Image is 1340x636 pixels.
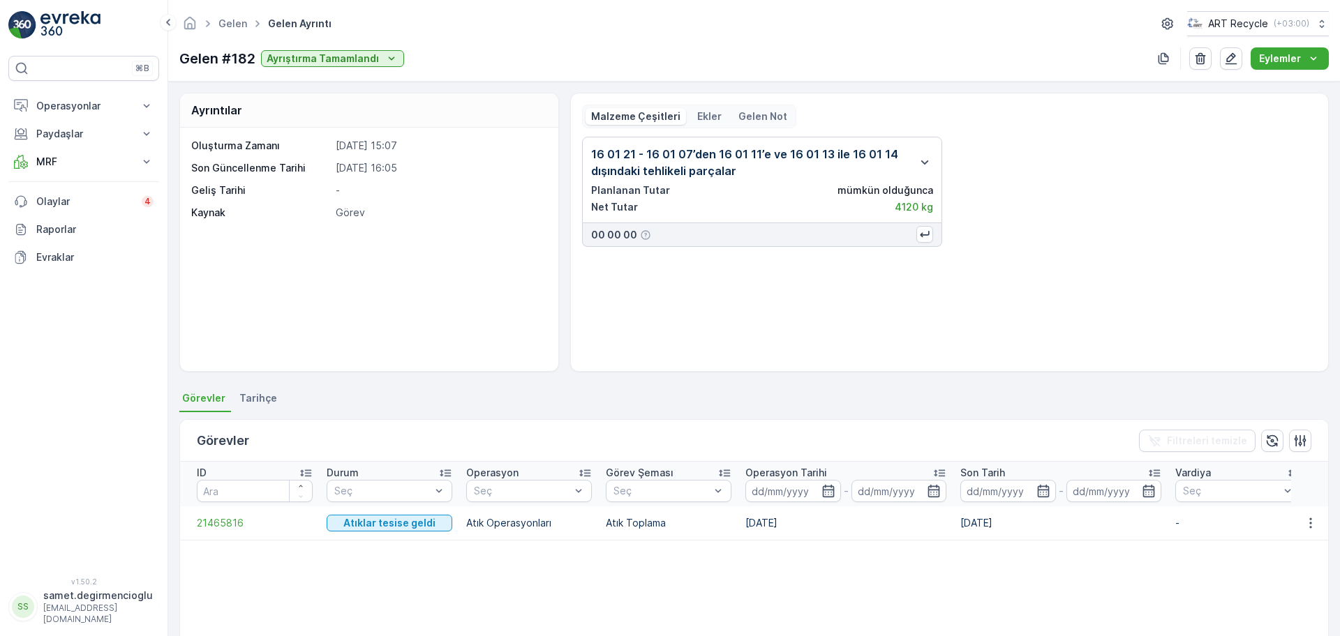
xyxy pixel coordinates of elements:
[327,515,452,531] button: Atıklar tesise geldi
[343,516,435,530] p: Atıklar tesise geldi
[1187,11,1329,36] button: ART Recycle(+03:00)
[851,480,947,502] input: dd/mm/yyyy
[197,480,313,502] input: Ara
[591,228,637,242] p: 00 00 00
[8,589,159,625] button: SSsamet.degirmencioglu[EMAIL_ADDRESS][DOMAIN_NAME]
[837,183,933,197] p: mümkün olduğunca
[1059,483,1064,499] p: -
[336,183,544,197] p: -
[1167,434,1247,448] p: Filtreleri temizle
[135,63,149,74] p: ⌘B
[474,484,570,498] p: Seç
[197,466,207,480] p: ID
[591,183,670,197] p: Planlanan Tutar
[8,188,159,215] a: Olaylar4
[336,206,544,220] p: Görev
[191,183,330,197] p: Geliş Tarihi
[197,516,313,530] a: 21465816
[606,466,673,480] p: Görev Şeması
[8,215,159,243] a: Raporlar
[182,21,198,33] a: Ana Sayfa
[197,431,249,450] p: Görevler
[191,206,330,220] p: Kaynak
[1066,480,1162,502] input: dd/mm/yyyy
[8,11,36,39] img: logo
[12,596,34,618] div: SS
[261,50,404,67] button: Ayrıştırma Tamamlandı
[8,92,159,120] button: Operasyonlar
[191,161,330,175] p: Son Güncellenme Tarihi
[265,17,334,31] span: Gelen ayrıntı
[144,196,151,207] p: 4
[466,466,519,480] p: Operasyon
[1274,18,1309,29] p: ( +03:00 )
[953,506,1168,540] td: [DATE]
[738,506,953,540] td: [DATE]
[466,516,592,530] p: Atık Operasyonları
[239,391,277,405] span: Tarihçe
[8,120,159,148] button: Paydaşlar
[191,139,330,153] p: Oluşturma Zamanı
[1187,16,1203,31] img: image_23.png
[8,577,159,586] span: v 1.50.2
[191,102,242,119] p: Ayrıntılar
[606,516,731,530] p: Atık Toplama
[844,483,849,499] p: -
[8,148,159,176] button: MRF
[36,222,154,236] p: Raporlar
[327,466,359,480] p: Durum
[336,161,544,175] p: [DATE] 16:05
[1175,466,1211,480] p: Vardiya
[43,603,153,625] p: [EMAIL_ADDRESS][DOMAIN_NAME]
[613,484,710,498] p: Seç
[36,127,131,141] p: Paydaşlar
[591,109,680,123] p: Malzeme Çeşitleri
[36,99,131,113] p: Operasyonlar
[640,229,651,241] div: Yardım Araç İkonu
[745,480,841,502] input: dd/mm/yyyy
[738,109,787,123] p: Gelen Not
[336,139,544,153] p: [DATE] 15:07
[267,52,379,66] p: Ayrıştırma Tamamlandı
[36,250,154,264] p: Evraklar
[1251,47,1329,70] button: Eylemler
[43,589,153,603] p: samet.degirmencioglu
[36,155,131,169] p: MRF
[895,200,933,214] p: 4120 kg
[1183,484,1279,498] p: Seç
[218,17,247,29] a: Gelen
[1208,17,1268,31] p: ART Recycle
[334,484,431,498] p: Seç
[1259,52,1301,66] p: Eylemler
[179,48,255,69] p: Gelen #182
[1175,516,1301,530] p: -
[182,391,225,405] span: Görevler
[960,466,1005,480] p: Son Tarih
[591,200,638,214] p: Net Tutar
[36,195,133,209] p: Olaylar
[591,146,911,179] p: 16 01 21 - 16 01 07’den 16 01 11’e ve 16 01 13 ile 16 01 14 dışındaki tehlikeli parçalar
[8,243,159,271] a: Evraklar
[40,11,100,39] img: logo_light-DOdMpM7g.png
[960,480,1056,502] input: dd/mm/yyyy
[1139,430,1256,452] button: Filtreleri temizle
[697,109,722,123] p: Ekler
[745,466,827,480] p: Operasyon Tarihi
